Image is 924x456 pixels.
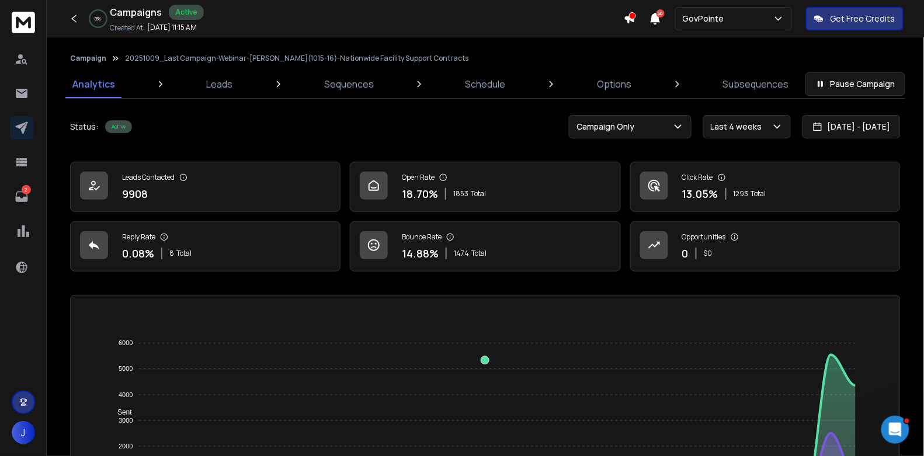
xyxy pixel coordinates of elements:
p: 0 % [95,15,102,22]
p: Last 4 weeks [711,121,767,133]
p: Reply Rate [122,232,155,242]
span: 50 [656,9,665,18]
p: Options [597,77,631,91]
a: Schedule [458,70,513,98]
span: 1293 [734,189,749,199]
a: Bounce Rate14.88%1474Total [350,221,620,271]
tspan: 3000 [119,417,133,424]
a: Leads [200,70,240,98]
p: Leads Contacted [122,173,175,182]
p: 20251009_Last Campaign-Webinar-[PERSON_NAME](1015-16)-Nationwide Facility Support Contracts [125,54,468,63]
button: Get Free Credits [806,7,904,30]
span: 8 [169,249,174,258]
span: 1853 [453,189,468,199]
p: Schedule [466,77,506,91]
p: Status: [70,121,98,133]
div: Active [169,5,204,20]
button: [DATE] - [DATE] [803,115,901,138]
span: 1474 [454,249,469,258]
p: $ 0 [704,249,713,258]
a: Subsequences [716,70,796,98]
a: Reply Rate0.08%8Total [70,221,341,271]
button: Campaign [70,54,106,63]
p: Analytics [72,77,115,91]
a: Opportunities0$0 [630,221,901,271]
p: Get Free Credits [831,13,895,25]
div: Active [105,120,132,133]
p: 9908 [122,186,148,202]
p: 0 [682,245,689,262]
span: Total [751,189,766,199]
p: GovPointe [683,13,729,25]
iframe: Intercom live chat [881,416,909,444]
p: Subsequences [723,77,789,91]
p: 0.08 % [122,245,154,262]
a: Analytics [65,70,122,98]
tspan: 4000 [119,391,133,398]
p: 2 [22,185,31,194]
p: Leads [207,77,233,91]
button: J [12,421,35,444]
a: 2 [10,185,33,208]
span: Total [471,249,487,258]
a: Click Rate13.05%1293Total [630,162,901,212]
tspan: 2000 [119,443,133,450]
p: Opportunities [682,232,726,242]
p: Open Rate [402,173,435,182]
p: 18.70 % [402,186,438,202]
p: [DATE] 11:15 AM [147,23,197,32]
a: Sequences [317,70,381,98]
tspan: 6000 [119,340,133,347]
p: Campaign Only [576,121,639,133]
span: Total [471,189,486,199]
tspan: 5000 [119,366,133,373]
p: 13.05 % [682,186,718,202]
p: Click Rate [682,173,713,182]
a: Leads Contacted9908 [70,162,341,212]
p: Sequences [324,77,374,91]
a: Options [590,70,638,98]
span: Total [176,249,192,258]
a: Open Rate18.70%1853Total [350,162,620,212]
h1: Campaigns [110,5,162,19]
p: Bounce Rate [402,232,442,242]
button: Pause Campaign [805,72,905,96]
span: Sent [109,408,132,416]
p: Created At: [110,23,145,33]
p: 14.88 % [402,245,439,262]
